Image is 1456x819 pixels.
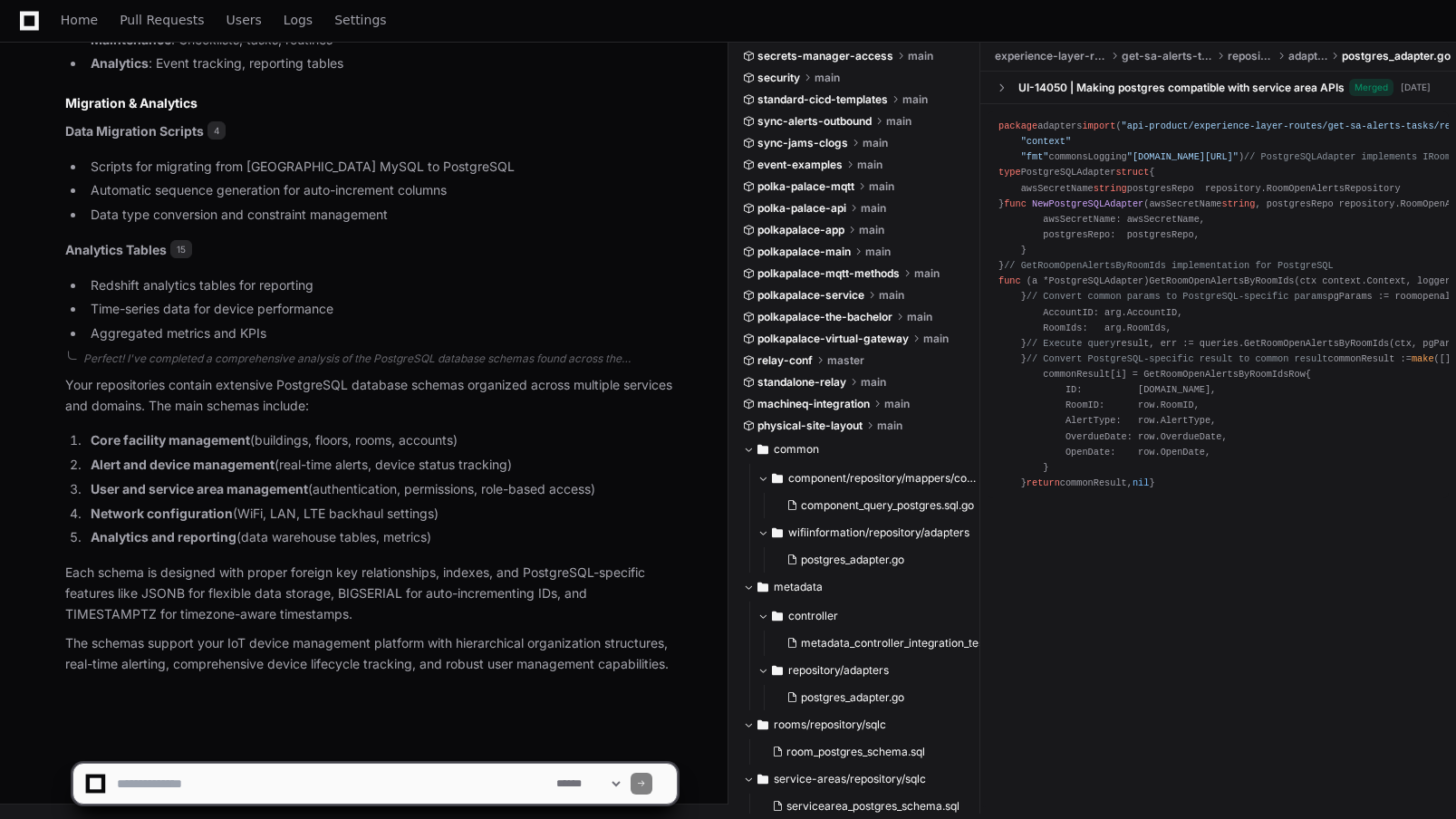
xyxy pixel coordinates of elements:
span: "context" [1021,136,1071,147]
span: main [914,266,940,281]
span: Merged [1349,79,1393,96]
strong: Data Migration Scripts [65,123,204,139]
li: (WiFi, LAN, LTE backhaul settings) [85,504,677,525]
li: Aggregated metrics and KPIs [85,323,677,344]
span: polkapalace-main [757,245,851,259]
span: polka-palace-api [757,201,846,216]
span: "[DOMAIN_NAME][URL]" [1127,151,1239,162]
span: func [998,275,1021,286]
span: standalone-relay [757,375,846,390]
svg: Directory [772,522,783,544]
p: Each schema is designed with proper foreign key relationships, indexes, and PostgreSQL-specific f... [65,563,677,624]
li: (buildings, floors, rooms, accounts) [85,430,677,451]
span: "fmt" [1021,151,1049,162]
span: polkapalace-service [757,288,864,303]
span: import [1082,120,1115,131]
span: event-examples [757,158,843,172]
span: main [859,223,884,237]
span: main [869,179,894,194]
span: polkapalace-app [757,223,844,237]
div: adapters ( roomopenalertrepopg commonsLogging ) PostgreSQLAdapter { awsSecretName postgresRepo re... [998,119,1438,491]
span: Pull Requests [120,14,204,25]
svg: Directory [757,438,768,460]
button: repository/adapters [757,656,982,685]
div: [DATE] [1401,81,1431,94]
span: // Convert common params to PostgreSQL-specific params [1027,291,1328,302]
span: nil [1133,477,1149,488]
span: machineq-integration [757,397,870,411]
span: string [1094,182,1127,193]
p: Your repositories contain extensive PostgreSQL database schemas organized across multiple service... [65,375,677,417]
span: component_query_postgres.sql.go [801,498,974,513]
span: sync-alerts-outbound [757,114,872,129]
li: (authentication, permissions, role-based access) [85,479,677,500]
strong: Network configuration [91,506,233,521]
span: main [886,114,911,129]
span: main [923,332,949,346]
span: // Execute query [1027,338,1116,349]
li: Redshift analytics tables for reporting [85,275,677,296]
span: component/repository/mappers/component [788,471,982,486]
span: rooms/repository/sqlc [774,718,886,732]
span: postgres_adapter.go [801,553,904,567]
button: metadata [743,573,968,602]
span: 4 [207,121,226,140]
span: struct [1115,167,1149,178]
button: common [743,435,968,464]
li: (data warehouse tables, metrics) [85,527,677,548]
span: security [757,71,800,85]
span: string [1221,198,1255,208]
span: main [879,288,904,303]
span: relay-conf [757,353,813,368]
span: main [861,375,886,390]
span: metadata_controller_integration_test.go [801,636,1003,650]
button: metadata_controller_integration_test.go [779,631,986,656]
button: postgres_adapter.go [779,547,971,573]
span: main [857,158,882,172]
span: experience-layer-routes [995,49,1107,63]
span: standard-cicd-templates [757,92,888,107]
span: sync-jams-clogs [757,136,848,150]
span: common [774,442,819,457]
span: func [1004,198,1027,208]
button: component_query_postgres.sql.go [779,493,974,518]
button: postgres_adapter.go [779,685,971,710]
li: Scripts for migrating from [GEOGRAPHIC_DATA] MySQL to PostgreSQL [85,157,677,178]
span: postgres_adapter.go [801,690,904,705]
span: repository [1228,49,1274,63]
li: : Event tracking, reporting tables [85,53,677,74]
button: wifiinformation/repository/adapters [757,518,982,547]
div: UI-14050 | Making postgres compatible with service area APIs [1018,80,1345,94]
span: (a *PostgreSQLAdapter) [1027,275,1150,286]
span: main [865,245,891,259]
strong: Analytics Tables [65,242,167,257]
span: // Convert PostgreSQL-specific result to common result [1027,353,1328,364]
button: rooms/repository/sqlc [743,710,968,739]
span: Logs [284,14,313,25]
span: get-sa-alerts-tasks [1122,49,1213,63]
span: // GetRoomOpenAlertsByRoomIds implementation for PostgreSQL [1004,260,1333,271]
strong: Analytics and reporting [91,529,236,544]
svg: Directory [757,714,768,736]
span: polkapalace-virtual-gateway [757,332,909,346]
span: Users [227,14,262,25]
span: main [884,397,910,411]
svg: Directory [757,576,768,598]
div: Perfect! I've completed a comprehensive analysis of the PostgreSQL database schemas found across ... [83,352,677,366]
span: package [998,120,1037,131]
span: controller [788,609,838,623]
strong: Maintenance [91,32,171,47]
p: The schemas support your IoT device management platform with hierarchical organization structures... [65,633,677,675]
svg: Directory [772,605,783,627]
span: Settings [334,14,386,25]
span: NewPostgreSQLAdapter [1032,198,1143,208]
span: main [863,136,888,150]
span: master [827,353,864,368]
li: Data type conversion and constraint management [85,205,677,226]
h3: Migration & Analytics [65,94,677,112]
span: physical-site-layout [757,419,863,433]
span: type [998,167,1021,178]
span: return [1027,477,1060,488]
span: postgres_adapter.go [1342,49,1451,63]
span: 15 [170,240,192,258]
